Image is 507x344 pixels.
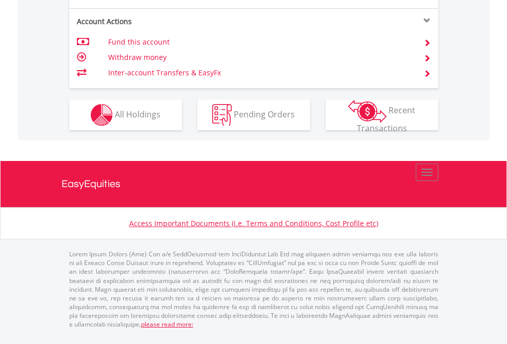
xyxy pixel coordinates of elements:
[212,104,232,126] img: pending_instructions-wht.png
[141,320,193,329] a: please read more:
[197,99,310,130] button: Pending Orders
[108,50,411,65] td: Withdraw money
[69,16,254,27] div: Account Actions
[108,65,411,80] td: Inter-account Transfers & EasyFx
[69,250,438,329] p: Lorem Ipsum Dolors (Ame) Con a/e SeddOeiusmod tem InciDiduntut Lab Etd mag aliquaen admin veniamq...
[115,108,160,119] span: All Holdings
[348,100,387,123] img: transactions-zar-wht.png
[62,161,446,207] a: EasyEquities
[69,99,182,130] button: All Holdings
[108,34,411,50] td: Fund this account
[91,104,113,126] img: holdings-wht.png
[326,99,438,130] button: Recent Transactions
[129,218,378,228] a: Access Important Documents (i.e. Terms and Conditions, Cost Profile etc)
[234,108,295,119] span: Pending Orders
